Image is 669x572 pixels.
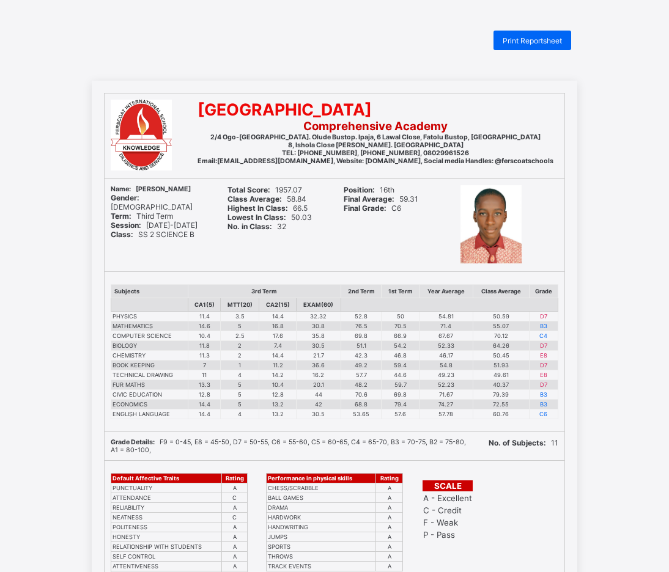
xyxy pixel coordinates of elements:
[529,321,558,331] td: B3
[188,400,221,409] td: 14.4
[227,213,312,222] span: 50.03
[473,380,529,390] td: 40.37
[529,400,558,409] td: B3
[288,141,464,149] b: 8, Ishola Close [PERSON_NAME]. [GEOGRAPHIC_DATA]
[297,390,341,400] td: 44
[259,351,297,361] td: 14.4
[227,185,302,194] span: 1957.07
[188,321,221,331] td: 14.6
[222,474,248,483] th: Rating
[111,409,188,419] td: ENGLISH LANGUAGE
[221,380,259,390] td: 5
[376,532,403,542] td: A
[341,321,382,331] td: 76.5
[376,513,403,522] td: A
[259,312,297,321] td: 14.4
[111,230,194,239] span: SS 2 SCIENCE B
[210,133,541,141] b: 2/4 Ogo-[GEOGRAPHIC_DATA]. Olude Bustop. Ipaja, 6 Lawal Close, Fatolu Bustop, [GEOGRAPHIC_DATA]
[473,351,529,361] td: 50.45
[420,351,473,361] td: 46.17
[344,204,401,213] span: C6
[259,400,297,409] td: 13.2
[341,312,382,321] td: 52.8
[221,400,259,409] td: 5
[259,409,297,419] td: 13.2
[111,474,222,483] th: Default Affective Traits
[376,483,403,493] td: A
[267,493,376,503] td: BALL GAMES
[111,285,188,298] th: Subjects
[473,312,529,321] td: 50.59
[341,370,382,380] td: 57.7
[111,552,222,562] td: SELF CONTROL
[111,503,222,513] td: RELIABILITY
[423,517,473,528] td: F - Weak
[297,370,341,380] td: 16.2
[221,341,259,351] td: 2
[376,552,403,562] td: A
[221,331,259,341] td: 2.5
[503,36,562,45] span: Print Reportsheet
[473,341,529,351] td: 64.26
[420,341,473,351] td: 52.33
[267,503,376,513] td: DRAMA
[188,390,221,400] td: 12.8
[303,119,448,133] b: Comprehensive Academy
[221,321,259,331] td: 5
[529,285,558,298] th: Grade
[267,542,376,552] td: SPORTS
[222,522,248,532] td: A
[222,542,248,552] td: A
[382,400,420,409] td: 79.4
[267,474,376,483] th: Performance in physical skills
[382,380,420,390] td: 59.7
[188,409,221,419] td: 14.4
[111,211,173,221] span: Third Term
[111,341,188,351] td: BIOLOGY
[382,351,420,361] td: 46.8
[111,562,222,571] td: ATTENTIVENESS
[227,204,288,213] b: Highest In Class:
[420,400,473,409] td: 74.27
[111,390,188,400] td: CIVIC EDUCATION
[188,341,221,351] td: 11.8
[473,331,529,341] td: 70.12
[222,552,248,562] td: A
[259,341,297,351] td: 7.4
[111,522,222,532] td: POLITENESS
[227,213,286,222] b: Lowest In Class:
[267,513,376,522] td: HARDWORK
[227,194,306,204] span: 58.84
[473,321,529,331] td: 55.07
[297,341,341,351] td: 30.5
[267,552,376,562] td: THROWS
[111,321,188,331] td: MATHEMATICS
[529,341,558,351] td: D7
[227,194,282,204] b: Class Average:
[376,503,403,513] td: A
[111,312,188,321] td: PHYSICS
[222,513,248,522] td: C
[227,222,272,231] b: No. in Class:
[376,542,403,552] td: A
[221,390,259,400] td: 5
[227,204,308,213] span: 66.5
[111,542,222,552] td: RELATIONSHIP WITH STUDENTS
[267,483,376,493] td: CHESS/SCRABBLE
[341,390,382,400] td: 70.6
[420,390,473,400] td: 71.67
[188,312,221,321] td: 11.4
[529,331,558,341] td: C4
[222,503,248,513] td: A
[376,522,403,532] td: A
[221,370,259,380] td: 4
[297,321,341,331] td: 30.8
[297,331,341,341] td: 35.8
[382,312,420,321] td: 50
[382,331,420,341] td: 66.9
[382,370,420,380] td: 44.6
[198,100,372,119] span: [GEOGRAPHIC_DATA]
[420,380,473,390] td: 52.23
[222,532,248,542] td: A
[382,361,420,370] td: 59.4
